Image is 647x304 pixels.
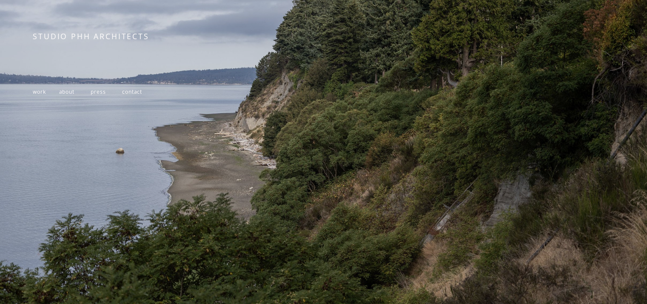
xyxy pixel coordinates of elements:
a: contact [122,88,142,95]
span: STUDIO PHH ARCHITECTS [33,31,149,41]
a: work [33,88,46,95]
a: press [91,88,105,95]
a: about [59,88,74,95]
